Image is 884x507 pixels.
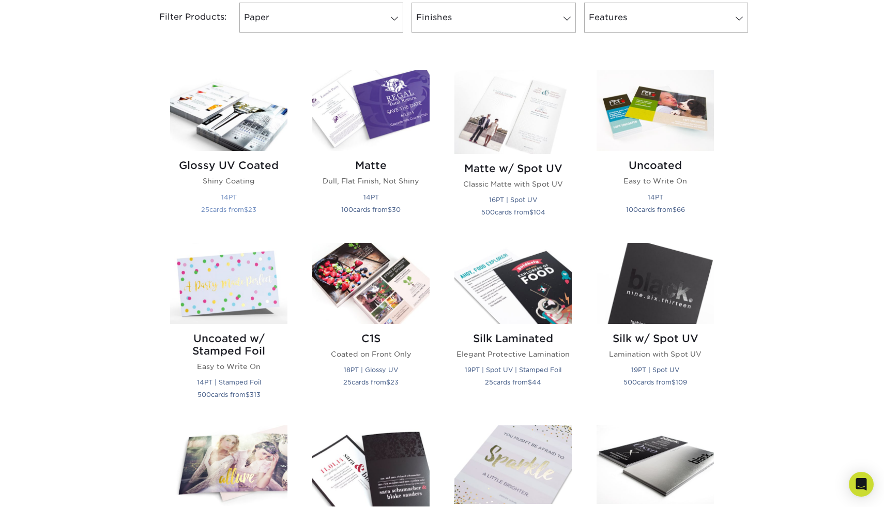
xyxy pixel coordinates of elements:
[170,70,287,151] img: Glossy UV Coated Postcards
[597,349,714,359] p: Lamination with Spot UV
[197,391,211,398] span: 500
[390,378,399,386] span: 23
[343,378,399,386] small: cards from
[454,162,572,175] h2: Matte w/ Spot UV
[677,206,685,213] span: 66
[312,176,430,186] p: Dull, Flat Finish, Not Shiny
[597,243,714,324] img: Silk w/ Spot UV Postcards
[597,159,714,172] h2: Uncoated
[312,243,430,324] img: C1S Postcards
[197,391,261,398] small: cards from
[388,206,392,213] span: $
[485,378,541,386] small: cards from
[597,70,714,151] img: Uncoated Postcards
[343,378,352,386] span: 25
[201,206,256,213] small: cards from
[363,193,379,201] small: 14PT
[170,361,287,372] p: Easy to Write On
[411,3,575,33] a: Finishes
[529,208,534,216] span: $
[481,208,545,216] small: cards from
[623,378,637,386] span: 500
[3,475,88,503] iframe: Google Customer Reviews
[481,208,495,216] span: 500
[849,472,874,497] div: Open Intercom Messenger
[170,243,287,324] img: Uncoated w/ Stamped Foil Postcards
[170,70,287,231] a: Glossy UV Coated Postcards Glossy UV Coated Shiny Coating 14PT 25cards from$23
[312,425,430,506] img: Spot UV Postcards
[312,349,430,359] p: Coated on Front Only
[341,206,353,213] span: 100
[532,378,541,386] span: 44
[528,378,532,386] span: $
[454,349,572,359] p: Elegant Protective Lamination
[454,243,572,324] img: Silk Laminated Postcards
[597,243,714,413] a: Silk w/ Spot UV Postcards Silk w/ Spot UV Lamination with Spot UV 19PT | Spot UV 500cards from$109
[584,3,748,33] a: Features
[170,176,287,186] p: Shiny Coating
[676,378,687,386] span: 109
[454,179,572,189] p: Classic Matte with Spot UV
[341,206,401,213] small: cards from
[221,193,237,201] small: 14PT
[454,425,572,503] img: Inline Foil Postcards
[344,366,398,374] small: 18PT | Glossy UV
[170,332,287,357] h2: Uncoated w/ Stamped Foil
[170,425,287,506] img: Silk w/ Stamped Foil Postcards
[386,378,390,386] span: $
[170,159,287,172] h2: Glossy UV Coated
[197,378,261,386] small: 14PT | Stamped Foil
[454,70,572,231] a: Matte w/ Spot UV Postcards Matte w/ Spot UV Classic Matte with Spot UV 16PT | Spot UV 500cards fr...
[312,332,430,345] h2: C1S
[454,332,572,345] h2: Silk Laminated
[132,3,235,33] div: Filter Products:
[312,159,430,172] h2: Matte
[485,378,493,386] span: 25
[626,206,685,213] small: cards from
[597,425,714,503] img: Inline Foil w/ Glossy UV Postcards
[246,391,250,398] span: $
[673,206,677,213] span: $
[489,196,537,204] small: 16PT | Spot UV
[631,366,679,374] small: 19PT | Spot UV
[597,176,714,186] p: Easy to Write On
[597,332,714,345] h2: Silk w/ Spot UV
[392,206,401,213] span: 30
[597,70,714,231] a: Uncoated Postcards Uncoated Easy to Write On 14PT 100cards from$66
[244,206,248,213] span: $
[648,193,663,201] small: 14PT
[312,70,430,151] img: Matte Postcards
[623,378,687,386] small: cards from
[454,70,572,153] img: Matte w/ Spot UV Postcards
[626,206,638,213] span: 100
[672,378,676,386] span: $
[454,243,572,413] a: Silk Laminated Postcards Silk Laminated Elegant Protective Lamination 19PT | Spot UV | Stamped Fo...
[201,206,209,213] span: 25
[239,3,403,33] a: Paper
[534,208,545,216] span: 104
[312,243,430,413] a: C1S Postcards C1S Coated on Front Only 18PT | Glossy UV 25cards from$23
[465,366,561,374] small: 19PT | Spot UV | Stamped Foil
[248,206,256,213] span: 23
[170,243,287,413] a: Uncoated w/ Stamped Foil Postcards Uncoated w/ Stamped Foil Easy to Write On 14PT | Stamped Foil ...
[312,70,430,231] a: Matte Postcards Matte Dull, Flat Finish, Not Shiny 14PT 100cards from$30
[250,391,261,398] span: 313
